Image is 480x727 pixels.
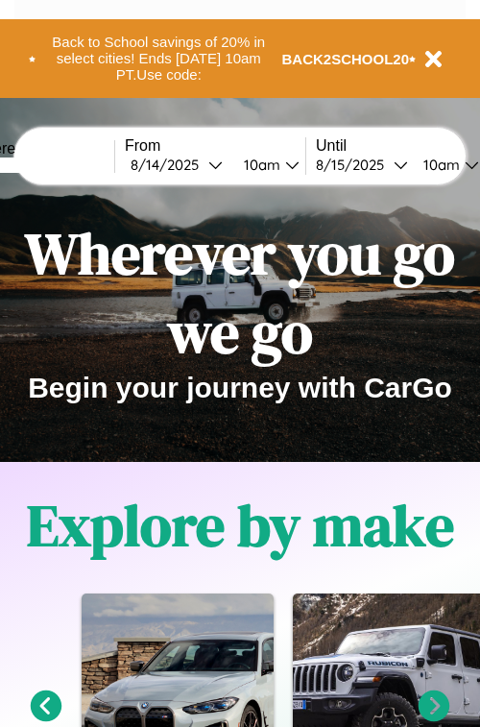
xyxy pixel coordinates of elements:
button: Back to School savings of 20% in select cities! Ends [DATE] 10am PT.Use code: [36,29,282,88]
h1: Explore by make [27,486,454,565]
div: 8 / 15 / 2025 [316,156,394,174]
div: 10am [234,156,285,174]
div: 10am [414,156,465,174]
b: BACK2SCHOOL20 [282,51,410,67]
label: From [125,137,305,155]
div: 8 / 14 / 2025 [131,156,208,174]
button: 10am [228,155,305,175]
button: 8/14/2025 [125,155,228,175]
